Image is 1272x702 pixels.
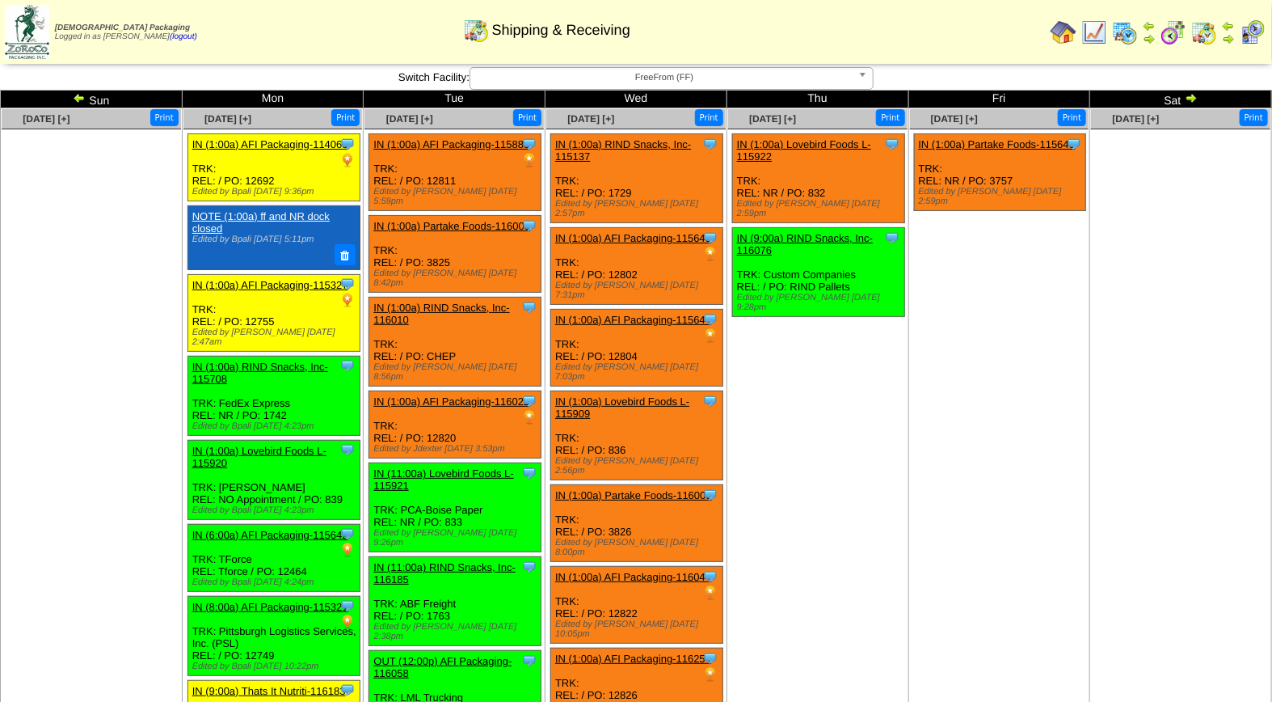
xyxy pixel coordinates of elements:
img: PO [339,292,356,308]
div: Edited by [PERSON_NAME] [DATE] 8:00pm [555,538,722,557]
a: [DATE] [+] [1113,113,1160,125]
a: [DATE] [+] [386,113,433,125]
div: Edited by Bpali [DATE] 4:23pm [192,421,360,431]
a: IN (1:00a) RIND Snacks, Inc-116010 [373,302,509,326]
img: Tooltip [339,598,356,614]
span: Shipping & Receiving [492,22,630,39]
img: calendarinout.gif [463,17,489,43]
div: Edited by Jdexter [DATE] 3:53pm [373,444,541,454]
img: Tooltip [339,442,356,458]
div: TRK: REL: / PO: 12692 [187,134,360,201]
img: PO [702,246,718,262]
img: arrowright.gif [1143,32,1156,45]
td: Thu [727,91,908,108]
img: Tooltip [521,136,537,152]
img: arrowleft.gif [1222,19,1235,32]
img: Tooltip [339,136,356,152]
a: IN (1:00a) Lovebird Foods L-115920 [192,445,326,469]
div: Edited by Bpali [DATE] 4:23pm [192,505,360,515]
div: TRK: REL: / PO: 12755 [187,274,360,351]
img: Tooltip [884,136,900,152]
td: Fri [908,91,1090,108]
span: Logged in as [PERSON_NAME] [55,23,197,41]
div: Edited by [PERSON_NAME] [DATE] 2:38pm [373,622,541,641]
img: Tooltip [339,682,356,698]
img: Tooltip [521,393,537,409]
a: IN (1:00a) AFI Packaging-116044 [555,571,711,583]
a: IN (1:00a) AFI Packaging-115327 [192,279,348,291]
img: PO [521,409,537,425]
img: Tooltip [521,559,537,575]
div: TRK: [PERSON_NAME] REL: NO Appointment / PO: 839 [187,440,360,519]
div: Edited by [PERSON_NAME] [DATE] 9:28pm [737,293,904,312]
td: Tue [364,91,545,108]
a: (logout) [170,32,197,41]
img: Tooltip [521,465,537,481]
div: Edited by [PERSON_NAME] [DATE] 2:57pm [555,199,722,218]
div: TRK: REL: / PO: 12811 [369,134,541,211]
img: Tooltip [702,650,718,666]
div: TRK: REL: / PO: 12822 [551,567,723,644]
div: TRK: REL: NR / PO: 3757 [914,134,1086,211]
img: Tooltip [521,299,537,315]
img: Tooltip [521,653,537,669]
a: IN (1:00a) Partake Foods-116009 [373,220,530,232]
img: PO [702,328,718,344]
a: IN (1:00a) AFI Packaging-114063 [192,138,348,150]
td: Sun [1,91,183,108]
a: IN (11:00a) RIND Snacks, Inc-116185 [373,561,516,586]
div: TRK: REL: / PO: 12802 [551,228,723,305]
img: zoroco-logo-small.webp [5,5,49,59]
button: Print [1240,109,1268,126]
button: Print [1058,109,1086,126]
div: Edited by [PERSON_NAME] [DATE] 5:59pm [373,187,541,206]
div: TRK: PCA-Boise Paper REL: NR / PO: 833 [369,463,541,552]
div: TRK: REL: / PO: 3826 [551,485,723,562]
a: IN (11:00a) Lovebird Foods L-115921 [373,467,513,492]
img: Tooltip [702,487,718,503]
div: Edited by [PERSON_NAME] [DATE] 8:56pm [373,362,541,382]
div: Edited by [PERSON_NAME] [DATE] 10:05pm [555,620,722,639]
td: Mon [182,91,364,108]
div: Edited by [PERSON_NAME] [DATE] 2:56pm [555,456,722,476]
td: Wed [545,91,727,108]
td: Sat [1090,91,1272,108]
div: Edited by [PERSON_NAME] [DATE] 2:47am [192,328,360,347]
div: Edited by [PERSON_NAME] [DATE] 2:59pm [737,199,904,218]
a: [DATE] [+] [749,113,796,125]
a: IN (1:00a) Lovebird Foods L-115909 [555,395,689,420]
button: Delete Note [335,244,356,265]
img: PO [702,666,718,683]
img: Tooltip [702,569,718,585]
div: TRK: REL: / PO: 12804 [551,310,723,387]
button: Print [876,109,904,126]
div: TRK: TForce REL: Tforce / PO: 12464 [187,524,360,591]
div: Edited by Bpali [DATE] 5:11pm [192,235,353,244]
div: Edited by Bpali [DATE] 9:36pm [192,187,360,197]
a: [DATE] [+] [931,113,978,125]
img: PO [702,585,718,601]
button: Print [695,109,723,126]
a: [DATE] [+] [23,113,69,125]
div: TRK: REL: / PO: 836 [551,391,723,480]
img: arrowleft.gif [73,91,86,104]
img: calendarblend.gif [1160,19,1186,45]
a: IN (9:00a) RIND Snacks, Inc-116076 [737,232,873,256]
a: IN (9:00a) Thats It Nutriti-116183 [192,685,346,697]
div: TRK: REL: / PO: 12820 [369,391,541,459]
a: IN (1:00a) RIND Snacks, Inc-115137 [555,138,691,163]
img: calendarprod.gif [1112,19,1138,45]
a: [DATE] [+] [567,113,614,125]
span: [DATE] [+] [204,113,251,125]
img: PO [521,152,537,168]
img: line_graph.gif [1081,19,1107,45]
div: TRK: FedEx Express REL: NR / PO: 1742 [187,356,360,435]
div: Edited by [PERSON_NAME] [DATE] 9:26pm [373,528,541,548]
img: arrowright.gif [1185,91,1198,104]
span: FreeFrom (FF) [477,68,852,87]
div: TRK: ABF Freight REL: / PO: 1763 [369,557,541,646]
img: Tooltip [702,136,718,152]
